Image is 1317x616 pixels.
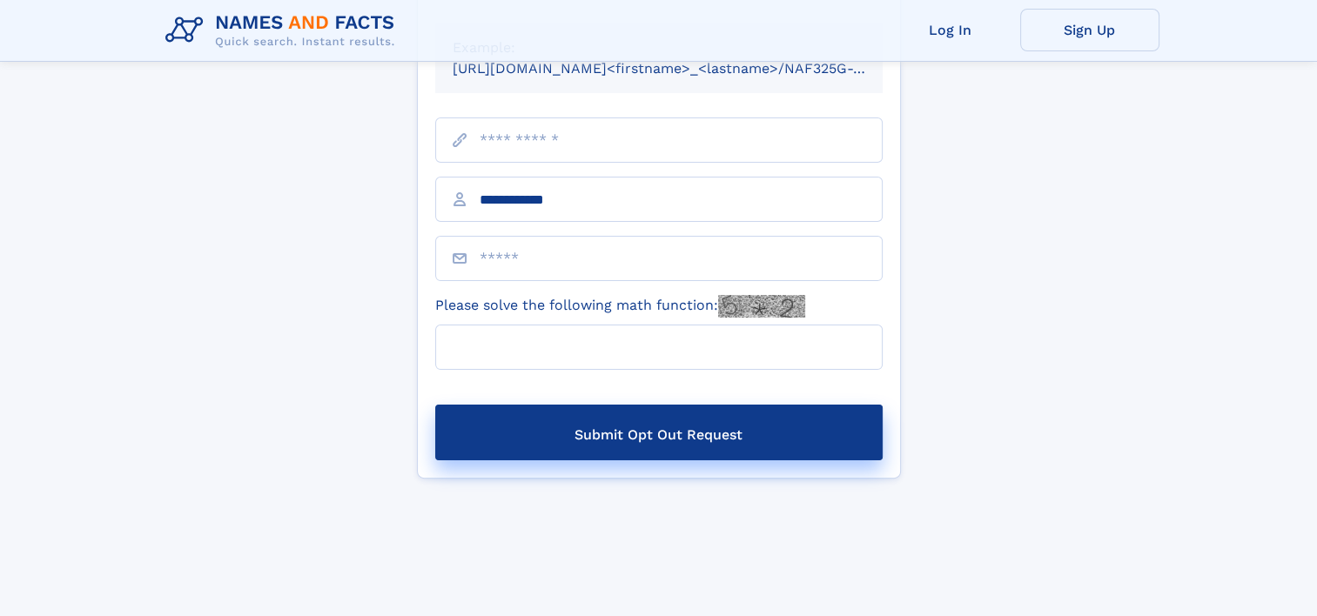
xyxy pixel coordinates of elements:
small: [URL][DOMAIN_NAME]<firstname>_<lastname>/NAF325G-xxxxxxxx [453,60,916,77]
a: Log In [881,9,1020,51]
img: Logo Names and Facts [158,7,409,54]
button: Submit Opt Out Request [435,405,883,460]
a: Sign Up [1020,9,1159,51]
label: Please solve the following math function: [435,295,805,318]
